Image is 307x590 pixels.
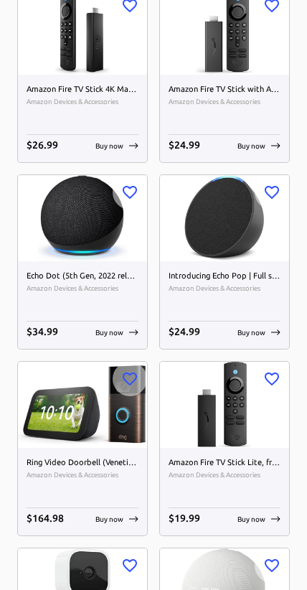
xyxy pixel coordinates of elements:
p: Buy now [95,514,123,525]
h6: Amazon Fire TV Stick with Alexa Voice Remote (includes TV controls), free &amp; live TV without c... [169,83,280,96]
h6: Introducing Echo Pop | Full sound compact smart speaker with Alexa | Charcoal [169,270,280,283]
span: Amazon Devices & Accessories [169,469,280,481]
span: Amazon Devices & Accessories [27,283,138,294]
h6: Amazon Fire TV Stick 4K Max streaming device, Wi-Fi 6, Alexa Voice Remote (includes TV controls) [27,83,138,96]
img: Introducing Echo Pop | Full sound compact smart speaker with Alexa | Charcoal image [160,175,289,261]
p: Buy now [237,514,265,525]
img: Ring Video Doorbell (Venetian Bronze) bundle with Echo Show 5 (3rd Gen) image [18,362,147,448]
p: Buy now [237,141,265,151]
span: Amazon Devices & Accessories [169,96,280,108]
h6: Ring Video Doorbell (Venetian Bronze) bundle with Echo Show 5 (3rd Gen) [27,456,138,469]
span: Amazon Devices & Accessories [169,283,280,294]
span: $ 24.99 [169,139,200,151]
span: $ 34.99 [27,326,58,337]
p: Buy now [237,327,265,338]
p: Buy now [95,141,123,151]
span: Amazon Devices & Accessories [27,96,138,108]
h6: Amazon Fire TV Stick Lite, free and live TV, Alexa Voice Remote Lite, smart home controls, HD str... [169,456,280,469]
span: $ 26.99 [27,139,58,151]
p: Buy now [95,327,123,338]
img: Amazon Fire TV Stick Lite, free and live TV, Alexa Voice Remote Lite, smart home controls, HD str... [160,362,289,448]
img: Echo Dot (5th Gen, 2022 release) | With bigger vibrant sound, helpful routines and Alexa | Charco... [18,175,147,261]
span: $ 24.99 [169,326,200,337]
h6: Echo Dot (5th Gen, 2022 release) | With bigger vibrant sound, helpful routines and Alexa | Charcoal [27,270,138,283]
span: Amazon Devices & Accessories [27,469,138,481]
span: $ 19.99 [169,512,200,524]
span: $ 164.98 [27,512,64,524]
